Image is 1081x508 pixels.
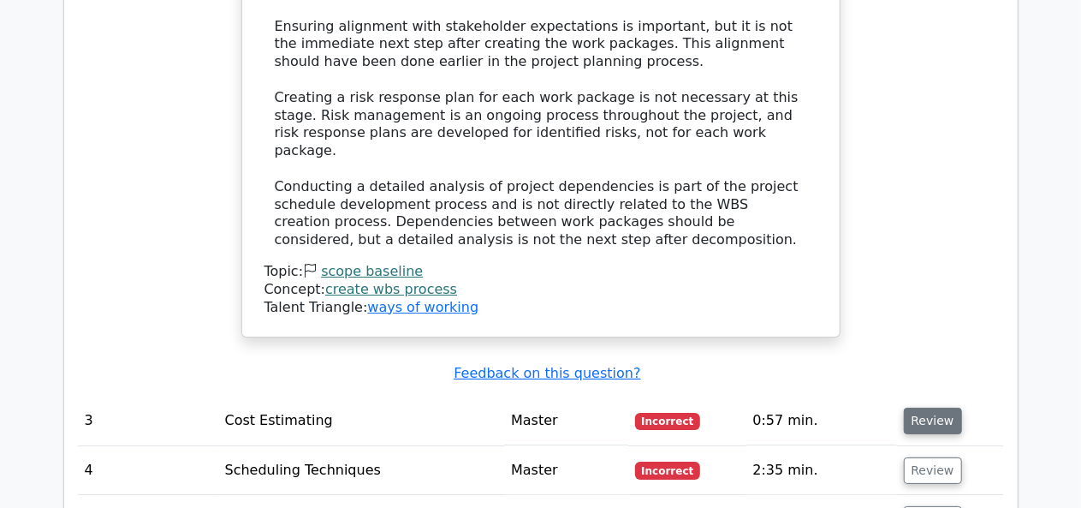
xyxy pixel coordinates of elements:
td: 0:57 min. [746,397,897,445]
button: Review [904,457,962,484]
td: Master [504,446,627,495]
td: 4 [78,446,218,495]
a: create wbs process [325,281,457,297]
td: Cost Estimating [218,397,505,445]
button: Review [904,408,962,434]
a: Feedback on this question? [454,365,640,381]
a: ways of working [367,299,478,315]
td: Master [504,397,627,445]
span: Incorrect [635,413,701,430]
span: Incorrect [635,462,701,479]
td: Scheduling Techniques [218,446,505,495]
div: Concept: [264,281,817,299]
td: 2:35 min. [746,446,897,495]
div: Topic: [264,263,817,281]
td: 3 [78,397,218,445]
div: Talent Triangle: [264,263,817,316]
a: scope baseline [321,263,423,279]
